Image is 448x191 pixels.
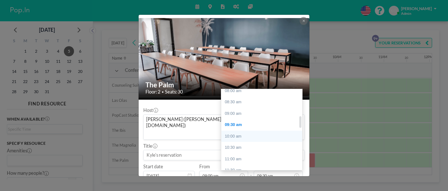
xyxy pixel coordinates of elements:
[221,85,302,97] div: 08:00 am
[221,119,302,131] div: 09:30 am
[145,89,160,95] span: Floor: 2
[162,90,164,94] span: •
[143,143,157,149] label: Title
[165,89,183,95] span: Seats: 30
[144,130,292,138] input: Search for option
[144,150,304,160] input: Kyle's reservation
[221,153,302,165] div: 11:00 am
[221,108,302,120] div: 09:00 am
[143,108,158,113] label: Host
[199,164,210,170] label: From
[143,164,163,170] label: Start date
[144,115,304,139] div: Search for option
[221,165,302,176] div: 11:30 am
[221,131,302,142] div: 10:00 am
[221,142,302,153] div: 10:30 am
[250,166,252,178] span: -
[145,81,303,89] h2: The Palm
[221,96,302,108] div: 08:30 am
[145,116,292,129] span: [PERSON_NAME] ([PERSON_NAME][EMAIL_ADDRESS][DOMAIN_NAME])
[139,18,310,96] img: 537.png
